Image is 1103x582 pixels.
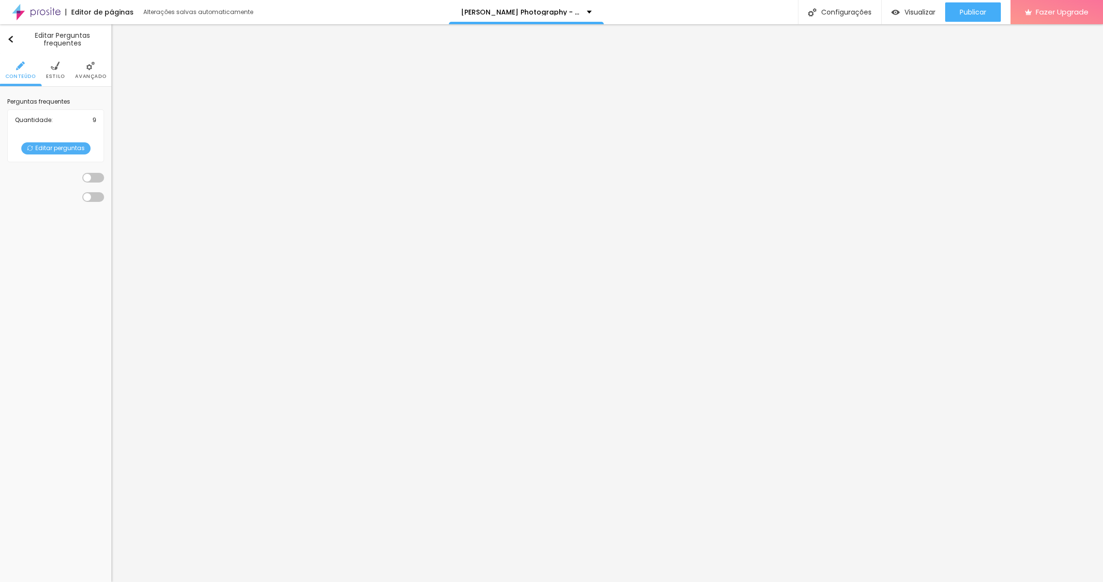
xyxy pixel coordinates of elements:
[7,35,14,43] img: Icone
[891,8,900,16] img: view-1.svg
[904,8,935,16] span: Visualizar
[882,2,945,22] button: Visualizar
[46,74,65,79] span: Estilo
[143,9,255,15] div: Alterações salvas automaticamente
[960,8,986,16] span: Publicar
[111,24,1103,582] iframe: Editor
[16,61,25,70] img: Icone
[461,9,580,15] p: [PERSON_NAME] Photography - [GEOGRAPHIC_DATA][DATE]
[92,117,96,123] span: 9
[15,117,53,123] span: Quantidade :
[75,74,106,79] span: Avançado
[7,99,104,105] div: Perguntas frequentes
[27,145,33,151] img: Icone
[65,9,134,15] div: Editor de páginas
[86,61,95,70] img: Icone
[51,61,60,70] img: Icone
[7,31,104,47] div: Editar Perguntas frequentes
[21,142,91,154] span: Editar perguntas
[5,74,36,79] span: Conteúdo
[945,2,1001,22] button: Publicar
[808,8,816,16] img: Icone
[1036,8,1088,16] span: Fazer Upgrade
